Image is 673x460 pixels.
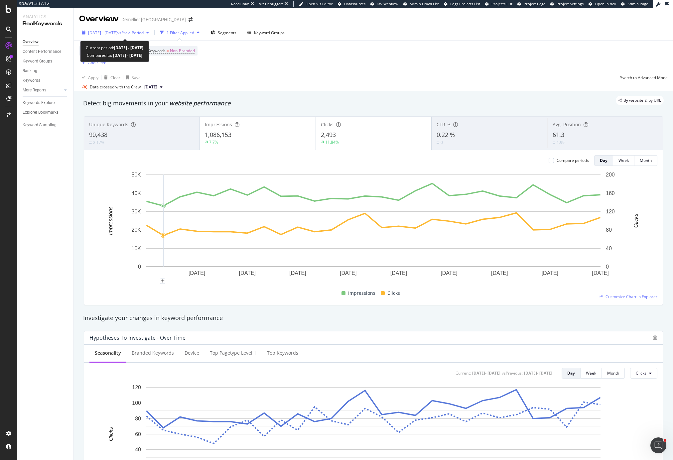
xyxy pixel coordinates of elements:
div: Day [567,370,575,376]
a: Overview [23,39,69,46]
a: Projects List [485,1,512,7]
a: Explorer Bookmarks [23,109,69,116]
a: Project Settings [550,1,584,7]
div: arrow-right-arrow-left [189,17,193,22]
a: Content Performance [23,48,69,55]
div: Week [586,370,596,376]
a: Keywords [23,77,69,84]
a: Keyword Groups [23,58,69,65]
button: [DATE] [142,83,165,91]
div: Add Filter [88,60,106,65]
span: Project Settings [557,1,584,6]
text: 200 [606,172,615,177]
div: Explorer Bookmarks [23,109,59,116]
div: Analytics [23,13,68,20]
a: More Reports [23,87,62,94]
div: 1 Filter Applied [167,30,194,36]
text: [DATE] [340,270,356,276]
img: Equal [437,142,439,144]
span: 1,086,153 [205,131,231,139]
div: Top pagetype Level 1 [210,350,256,356]
text: Clicks [633,214,639,228]
div: Seasonality [95,350,121,356]
span: Impressions [205,121,232,128]
span: Datasources [344,1,365,6]
text: 50K [132,172,141,177]
div: RealKeywords [23,20,68,28]
div: Keywords Explorer [23,99,56,106]
div: legacy label [616,96,664,105]
div: Day [600,158,607,163]
text: 100 [132,400,141,406]
div: 7.7% [209,139,218,145]
span: Projects List [491,1,512,6]
div: Hypotheses to Investigate - Over Time [89,334,186,341]
text: 80 [606,227,612,233]
text: 0 [138,264,141,270]
span: Segments [218,30,236,36]
span: Admin Crawl List [410,1,439,6]
div: Top Keywords [267,350,298,356]
div: Current period: [86,44,143,52]
text: 10K [132,246,141,251]
span: Open in dev [595,1,616,6]
span: 0.22 % [437,131,455,139]
div: plus [160,279,165,284]
button: Add Filter [79,58,106,66]
div: Overview [79,13,119,25]
b: [DATE] - [DATE] [112,53,142,58]
img: Equal [553,142,555,144]
div: vs Previous : [502,370,523,376]
span: Clicks [387,289,400,297]
a: Keyword Sampling [23,122,69,129]
text: [DATE] [592,270,608,276]
button: Apply [79,72,98,83]
span: 61.3 [553,131,564,139]
a: Open in dev [589,1,616,7]
div: Data crossed with the Crawl [90,84,142,90]
div: Overview [23,39,39,46]
iframe: Intercom live chat [650,437,666,453]
text: Clicks [108,427,114,441]
text: 40K [132,190,141,196]
text: [DATE] [542,270,558,276]
div: More Reports [23,87,46,94]
text: [DATE] [390,270,407,276]
button: 1 Filter Applied [157,27,202,38]
button: Month [634,155,657,166]
a: Open Viz Editor [299,1,333,7]
button: Save [123,72,141,83]
span: [DATE] - [DATE] [88,30,117,36]
span: 2,493 [321,131,336,139]
a: Admin Page [621,1,648,7]
span: 90,438 [89,131,107,139]
text: [DATE] [441,270,457,276]
text: 40 [606,246,612,251]
text: 60 [135,431,141,437]
span: Logs Projects List [450,1,480,6]
span: Project Page [524,1,545,6]
button: Switch to Advanced Mode [617,72,668,83]
div: 11.84% [325,139,339,145]
div: Demellier [GEOGRAPHIC_DATA] [121,16,186,23]
div: 2.17% [93,140,104,145]
text: [DATE] [239,270,256,276]
a: Keywords Explorer [23,99,69,106]
button: Day [594,155,613,166]
a: Admin Crawl List [403,1,439,7]
text: 160 [606,190,615,196]
span: Unique Keywords [89,121,128,128]
text: [DATE] [289,270,306,276]
span: Non-Branded [170,46,195,56]
div: 0 [441,140,443,145]
div: Viz Debugger: [259,1,283,7]
div: Keywords [23,77,40,84]
span: Admin Page [627,1,648,6]
span: 2025 Aug. 11th [144,84,157,90]
div: Content Performance [23,48,61,55]
div: Month [640,158,652,163]
div: Current: [456,370,471,376]
img: Equal [89,142,92,144]
div: Device [185,350,199,356]
button: Clear [101,72,120,83]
